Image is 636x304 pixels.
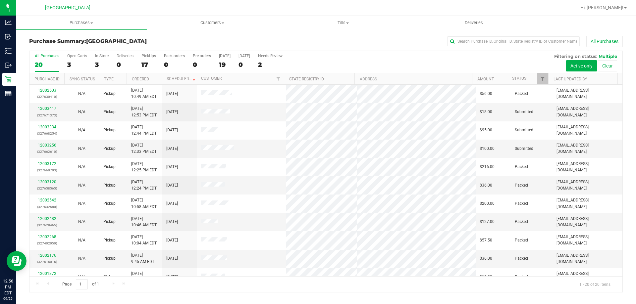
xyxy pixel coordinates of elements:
span: [DATE] [166,274,178,280]
a: Type [104,77,114,81]
span: $36.00 [480,255,492,262]
inline-svg: Inbound [5,33,12,40]
span: 1 - 20 of 20 items [574,279,616,289]
span: Pickup [103,127,116,133]
button: N/A [78,109,85,115]
div: 0 [238,61,250,68]
div: [DATE] [238,54,250,58]
div: 17 [141,61,156,68]
span: Pickup [103,146,116,152]
a: Purchases [16,16,147,30]
span: Pickup [103,219,116,225]
span: Not Applicable [78,146,85,151]
button: All Purchases [586,36,623,47]
span: Pickup [103,200,116,207]
span: Packed [515,274,528,280]
h3: Purchase Summary: [29,38,227,44]
a: Filter [273,73,284,84]
button: N/A [78,219,85,225]
th: Address [354,73,472,85]
span: $100.00 [480,146,495,152]
span: [DATE] 12:53 PM EDT [131,106,157,118]
span: [DATE] 10:04 AM EDT [131,234,157,246]
span: [DATE] [166,127,178,133]
span: [EMAIL_ADDRESS][DOMAIN_NAME] [556,271,618,283]
span: [DATE] 10:46 AM EDT [131,216,157,228]
span: [DATE] [166,200,178,207]
span: [DATE] [166,237,178,243]
span: Customers [147,20,277,26]
div: 0 [117,61,133,68]
span: [DATE] 9:45 AM EDT [131,252,154,265]
div: Pre-orders [193,54,211,58]
a: Ordered [132,77,149,81]
span: [DATE] 12:44 PM EDT [131,124,157,137]
div: 20 [35,61,59,68]
a: 12003417 [38,106,56,111]
span: [DATE] 12:24 PM EDT [131,179,157,192]
span: $57.50 [480,237,492,243]
a: 12002503 [38,88,56,93]
a: Last Updated By [554,77,587,81]
p: (327671373) [33,112,60,118]
button: N/A [78,127,85,133]
inline-svg: Analytics [5,19,12,26]
p: (327668254) [33,130,60,137]
div: Back-orders [164,54,185,58]
span: [EMAIL_ADDRESS][DOMAIN_NAME] [556,179,618,192]
div: Deliveries [117,54,133,58]
span: Not Applicable [78,275,85,279]
span: [EMAIL_ADDRESS][DOMAIN_NAME] [556,87,618,100]
a: 12002542 [38,198,56,202]
a: 12002176 [38,253,56,258]
span: Not Applicable [78,201,85,206]
span: Page of 1 [57,279,104,289]
span: [DATE] [166,255,178,262]
span: [EMAIL_ADDRESS][DOMAIN_NAME] [556,142,618,155]
button: N/A [78,164,85,170]
span: Submitted [515,109,533,115]
a: Customers [147,16,278,30]
div: PickUps [141,54,156,58]
a: 12003172 [38,161,56,166]
span: Multiple [599,54,617,59]
a: State Registry ID [289,77,324,81]
inline-svg: Retail [5,76,12,83]
a: Tills [278,16,408,30]
span: [DATE] [166,109,178,115]
p: (327402050) [33,240,60,246]
inline-svg: Reports [5,90,12,97]
button: N/A [78,91,85,97]
span: $56.00 [480,91,492,97]
a: Scheduled [167,76,197,81]
span: [GEOGRAPHIC_DATA] [86,38,147,44]
a: Deliveries [408,16,539,30]
span: Packed [515,219,528,225]
span: Submitted [515,146,533,152]
span: $15.00 [480,274,492,280]
a: Purchase ID [34,77,60,81]
span: Not Applicable [78,164,85,169]
span: [DATE] 10:49 AM EDT [131,87,157,100]
p: (327615016) [33,259,60,265]
button: N/A [78,255,85,262]
span: [EMAIL_ADDRESS][DOMAIN_NAME] [556,124,618,137]
inline-svg: Inventory [5,48,12,54]
span: [DATE] 10:58 AM EDT [131,197,157,210]
p: (327632580) [33,204,60,210]
span: Not Applicable [78,256,85,261]
a: 12003334 [38,125,56,129]
div: [DATE] [219,54,231,58]
a: 12003120 [38,180,56,184]
span: Not Applicable [78,128,85,132]
span: Filtering on status: [554,54,597,59]
p: 12:56 PM EDT [3,278,13,296]
span: Pickup [103,91,116,97]
span: Hi, [PERSON_NAME]! [580,5,623,10]
span: Tills [278,20,408,26]
button: N/A [78,146,85,152]
span: $127.00 [480,219,495,225]
span: Pickup [103,182,116,189]
input: Search Purchase ID, Original ID, State Registry ID or Customer Name... [447,36,580,46]
button: N/A [78,182,85,189]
